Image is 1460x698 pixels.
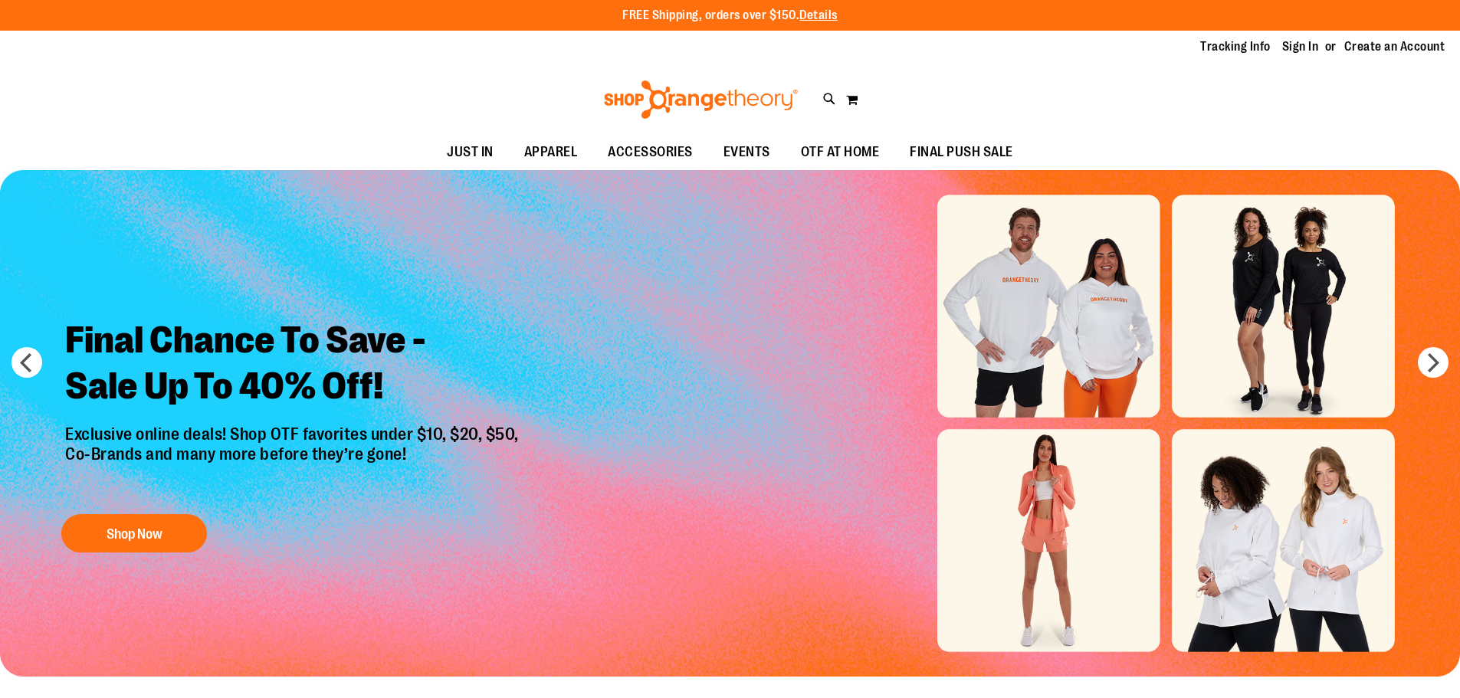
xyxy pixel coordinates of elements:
button: prev [11,347,42,378]
span: EVENTS [723,135,770,169]
a: Final Chance To Save -Sale Up To 40% Off! Exclusive online deals! Shop OTF favorites under $10, $... [54,306,534,561]
h2: Final Chance To Save - Sale Up To 40% Off! [54,306,534,424]
a: Tracking Info [1200,38,1271,55]
a: Details [799,8,838,22]
span: JUST IN [447,135,494,169]
span: FINAL PUSH SALE [910,135,1013,169]
a: JUST IN [431,135,509,170]
a: APPAREL [509,135,593,170]
p: Exclusive online deals! Shop OTF favorites under $10, $20, $50, Co-Brands and many more before th... [54,424,534,500]
span: APPAREL [524,135,578,169]
span: OTF AT HOME [801,135,880,169]
a: FINAL PUSH SALE [894,135,1029,170]
a: ACCESSORIES [592,135,708,170]
img: Shop Orangetheory [602,80,800,119]
button: next [1418,347,1449,378]
span: ACCESSORIES [608,135,693,169]
a: EVENTS [708,135,786,170]
button: Shop Now [61,514,207,552]
p: FREE Shipping, orders over $150. [622,7,838,25]
a: Create an Account [1344,38,1445,55]
a: Sign In [1282,38,1319,55]
a: OTF AT HOME [786,135,895,170]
